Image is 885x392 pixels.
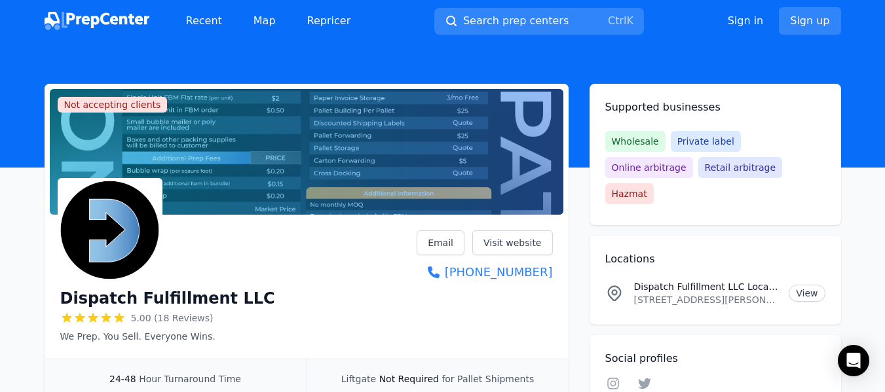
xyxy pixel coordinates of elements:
[109,374,136,384] span: 24-48
[671,131,741,152] span: Private label
[789,285,825,302] a: View
[417,263,552,281] a: [PHONE_NUMBER]
[442,374,534,384] span: for Pallet Shipments
[60,330,275,343] p: We Prep. You Sell. Everyone Wins.
[605,251,825,267] h2: Locations
[698,157,782,178] span: Retail arbitrage
[626,14,633,27] kbd: K
[608,14,626,27] kbd: Ctrl
[838,345,869,376] div: Open Intercom Messenger
[779,7,840,35] a: Sign up
[379,374,439,384] span: Not Required
[434,8,644,35] button: Search prep centersCtrlK
[139,374,241,384] span: Hour Turnaround Time
[417,230,464,255] a: Email
[634,293,779,306] p: [STREET_ADDRESS][PERSON_NAME]
[58,97,168,113] span: Not accepting clients
[176,8,233,34] a: Recent
[60,288,275,309] h1: Dispatch Fulfillment LLC
[341,374,376,384] span: Liftgate
[605,157,693,178] span: Online arbitrage
[297,8,362,34] a: Repricer
[243,8,286,34] a: Map
[45,12,149,30] img: PrepCenter
[605,183,654,204] span: Hazmat
[131,312,214,325] span: 5.00 (18 Reviews)
[605,351,825,366] h2: Social profiles
[728,13,764,29] a: Sign in
[634,280,779,293] p: Dispatch Fulfillment LLC Location
[605,131,666,152] span: Wholesale
[463,13,569,29] span: Search prep centers
[472,230,553,255] a: Visit website
[60,181,160,280] img: Dispatch Fulfillment LLC
[605,99,825,115] h2: Supported businesses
